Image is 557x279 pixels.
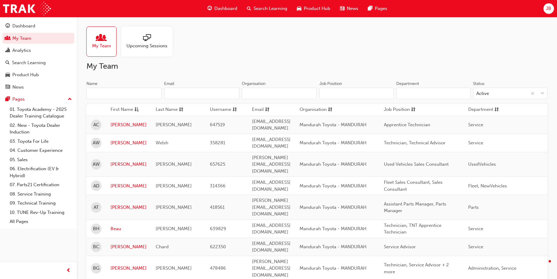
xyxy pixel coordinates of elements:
input: Name [86,88,162,99]
button: First Nameasc-icon [110,106,144,114]
a: [PERSON_NAME] [110,183,147,190]
a: Product Hub [2,69,74,80]
span: Chard [156,244,169,249]
span: AW [93,161,100,168]
span: chart-icon [5,48,10,53]
div: Department [396,81,419,87]
span: [PERSON_NAME] [156,205,192,210]
button: Emailsorting-icon [252,106,285,114]
span: pages-icon [5,97,10,102]
span: AD [93,183,99,190]
div: Analytics [12,47,31,54]
span: Mandurah Toyota - MANDURAH [300,244,366,249]
div: Email [164,81,174,87]
span: 647519 [210,122,225,127]
span: Service [468,140,483,146]
span: 622350 [210,244,226,249]
span: 358281 [210,140,225,146]
span: sorting-icon [411,106,415,114]
span: Last Name [156,106,178,114]
a: 10. TUNE Rev-Up Training [7,208,74,217]
a: [PERSON_NAME] [110,204,147,211]
span: [PERSON_NAME][EMAIL_ADDRESS][DOMAIN_NAME] [252,259,291,278]
input: Email [164,88,239,99]
a: 03. Toyota For Life [7,137,74,146]
span: pages-icon [368,5,372,12]
span: guage-icon [207,5,212,12]
a: Search Learning [2,57,74,68]
span: Product Hub [304,5,330,12]
span: Upcoming Sessions [126,42,167,49]
span: 639829 [210,226,226,231]
span: [PERSON_NAME] [156,265,192,271]
a: [PERSON_NAME] [110,161,147,168]
span: Pages [375,5,387,12]
div: Search Learning [12,59,46,66]
a: 09. Technical Training [7,199,74,208]
span: Mandurah Toyota - MANDURAH [300,122,366,127]
button: Last Namesorting-icon [156,106,189,114]
span: Search Learning [254,5,287,12]
span: prev-icon [66,267,71,274]
a: [PERSON_NAME] [110,265,147,272]
span: [EMAIL_ADDRESS][DOMAIN_NAME] [252,241,291,253]
span: Administration, Service [468,265,516,271]
button: DashboardMy TeamAnalyticsSearch LearningProduct HubNews [2,19,74,94]
span: [PERSON_NAME][EMAIL_ADDRESS][DOMAIN_NAME] [252,155,291,174]
a: My Team [2,33,74,44]
a: [PERSON_NAME] [110,121,147,128]
span: [PERSON_NAME] [156,183,192,189]
span: guage-icon [5,24,10,29]
div: Name [86,81,98,87]
span: 418561 [210,205,225,210]
span: BG [93,265,99,272]
a: car-iconProduct Hub [292,2,335,15]
span: AC [93,121,99,128]
span: AT [94,204,99,211]
span: Fleet Sales Consultant, Sales Consultant [384,180,443,192]
span: Service Advisor [384,244,416,249]
a: Trak [3,2,51,15]
span: Mandurah Toyota - MANDURAH [300,183,366,189]
span: BH [93,225,99,232]
iframe: Intercom live chat [537,259,551,273]
span: Parts [468,205,479,210]
span: sorting-icon [328,106,332,114]
span: Mandurah Toyota - MANDURAH [300,226,366,231]
a: All Pages [7,217,74,226]
a: Analytics [2,45,74,56]
span: news-icon [5,85,10,90]
span: Email [252,106,264,114]
span: [PERSON_NAME] [156,161,192,167]
a: 02. New - Toyota Dealer Induction [7,121,74,137]
span: Job Position [384,106,410,114]
span: sorting-icon [265,106,269,114]
div: Job Position [319,81,342,87]
span: car-icon [297,5,301,12]
button: Pages [2,94,74,105]
span: sorting-icon [494,106,499,114]
a: 04. Customer Experience [7,146,74,155]
span: search-icon [247,5,251,12]
button: Usernamesorting-icon [210,106,243,114]
a: news-iconNews [335,2,363,15]
button: JB [543,3,554,14]
h2: My Team [86,61,547,71]
span: Username [210,106,231,114]
a: 06. Electrification (EV & Hybrid) [7,164,74,180]
span: car-icon [5,72,10,78]
div: Pages [12,96,25,103]
span: Used Vehicles Sales Consultant [384,161,449,167]
span: 478486 [210,265,226,271]
a: My Team [86,27,121,57]
span: Service [468,226,483,231]
div: Product Hub [12,71,39,78]
span: sorting-icon [179,106,183,114]
span: First Name [110,106,133,114]
span: My Team [92,42,111,49]
span: people-icon [98,34,105,42]
a: Dashboard [2,20,74,32]
a: guage-iconDashboard [203,2,242,15]
a: 08. Service Training [7,190,74,199]
span: JB [546,5,551,12]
